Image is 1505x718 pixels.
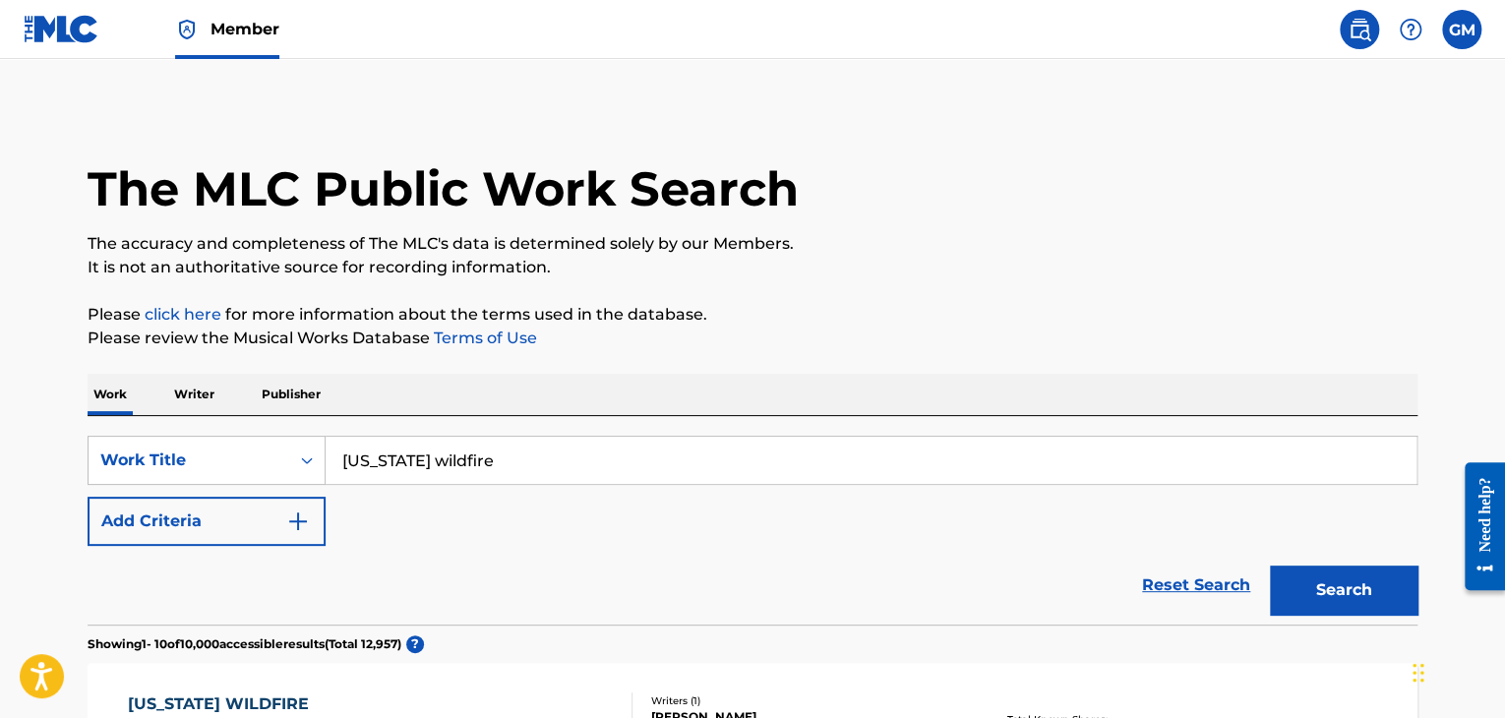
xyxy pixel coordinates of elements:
[168,374,220,415] p: Writer
[88,256,1417,279] p: It is not an authoritative source for recording information.
[1391,10,1430,49] div: Help
[175,18,199,41] img: Top Rightsholder
[1340,10,1379,49] a: Public Search
[88,159,799,218] h1: The MLC Public Work Search
[256,374,327,415] p: Publisher
[24,15,99,43] img: MLC Logo
[211,18,279,40] span: Member
[1348,18,1371,41] img: search
[1413,643,1424,702] div: Drag
[406,635,424,653] span: ?
[430,329,537,347] a: Terms of Use
[651,693,948,708] div: Writers ( 1 )
[128,692,319,716] div: [US_STATE] WILDFIRE
[88,374,133,415] p: Work
[1270,566,1417,615] button: Search
[1442,10,1481,49] div: User Menu
[88,436,1417,625] form: Search Form
[1407,624,1505,718] iframe: Chat Widget
[88,232,1417,256] p: The accuracy and completeness of The MLC's data is determined solely by our Members.
[88,497,326,546] button: Add Criteria
[88,303,1417,327] p: Please for more information about the terms used in the database.
[100,449,277,472] div: Work Title
[1399,18,1422,41] img: help
[145,305,221,324] a: click here
[88,635,401,653] p: Showing 1 - 10 of 10,000 accessible results (Total 12,957 )
[1450,448,1505,606] iframe: Resource Center
[88,327,1417,350] p: Please review the Musical Works Database
[286,509,310,533] img: 9d2ae6d4665cec9f34b9.svg
[1132,564,1260,607] a: Reset Search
